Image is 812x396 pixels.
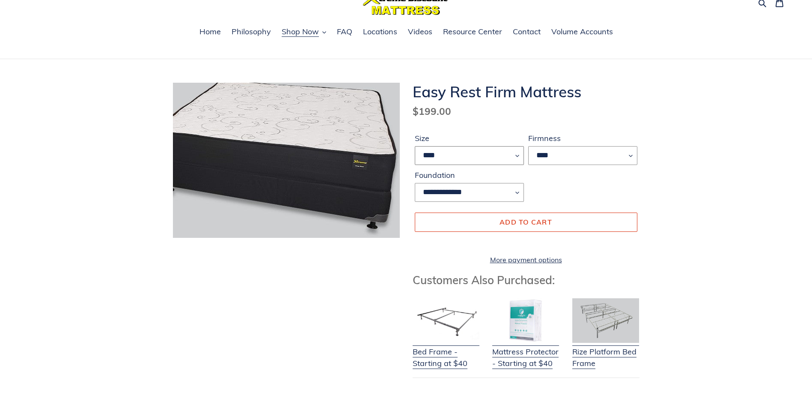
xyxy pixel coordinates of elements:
[363,27,397,37] span: Locations
[408,27,432,37] span: Videos
[413,335,479,369] a: Bed Frame - Starting at $40
[492,298,559,343] img: Mattress Protector
[195,26,225,39] a: Home
[572,335,639,369] a: Rize Platform Bed Frame
[439,26,506,39] a: Resource Center
[282,27,319,37] span: Shop Now
[551,27,613,37] span: Volume Accounts
[443,27,502,37] span: Resource Center
[415,255,637,265] a: More payment options
[415,132,524,144] label: Size
[413,298,479,343] img: Bed Frame
[337,27,352,37] span: FAQ
[500,218,552,226] span: Add to cart
[572,298,639,343] img: Adjustable Base
[277,26,330,39] button: Shop Now
[227,26,275,39] a: Philosophy
[404,26,437,39] a: Videos
[232,27,271,37] span: Philosophy
[413,273,639,287] h3: Customers Also Purchased:
[413,105,451,117] span: $199.00
[415,169,524,181] label: Foundation
[415,213,637,231] button: Add to cart
[547,26,617,39] a: Volume Accounts
[199,27,221,37] span: Home
[509,26,545,39] a: Contact
[359,26,402,39] a: Locations
[513,27,541,37] span: Contact
[528,132,637,144] label: Firmness
[413,83,639,101] h1: Easy Rest Firm Mattress
[492,335,559,369] a: Mattress Protector - Starting at $40
[333,26,357,39] a: FAQ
